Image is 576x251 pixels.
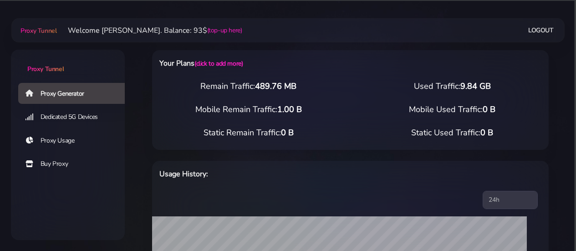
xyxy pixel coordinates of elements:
a: (top-up here) [207,26,242,35]
div: Static Remain Traffic: [147,127,351,139]
a: Buy Proxy [18,154,132,174]
li: Welcome [PERSON_NAME]. Balance: 93$ [57,25,242,36]
a: Proxy Tunnel [19,23,56,38]
div: Mobile Remain Traffic: [147,103,351,116]
div: Remain Traffic: [147,80,351,92]
a: Logout [528,22,554,39]
a: Proxy Tunnel [11,50,125,74]
span: 1.00 B [277,104,302,115]
a: Proxy Generator [18,83,132,104]
div: Static Used Traffic: [351,127,555,139]
span: Proxy Tunnel [20,26,56,35]
iframe: Webchat Widget [532,207,565,240]
a: Proxy Usage [18,130,132,151]
h6: Usage History: [159,168,377,180]
span: 0 B [483,104,495,115]
span: 0 B [281,127,294,138]
a: Dedicated 5G Devices [18,107,132,128]
span: 9.84 GB [460,81,491,92]
span: 0 B [480,127,493,138]
h6: Your Plans [159,57,377,69]
span: Proxy Tunnel [27,65,64,73]
a: (click to add more) [194,59,243,68]
span: 489.76 MB [255,81,296,92]
div: Mobile Used Traffic: [351,103,555,116]
div: Used Traffic: [351,80,555,92]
